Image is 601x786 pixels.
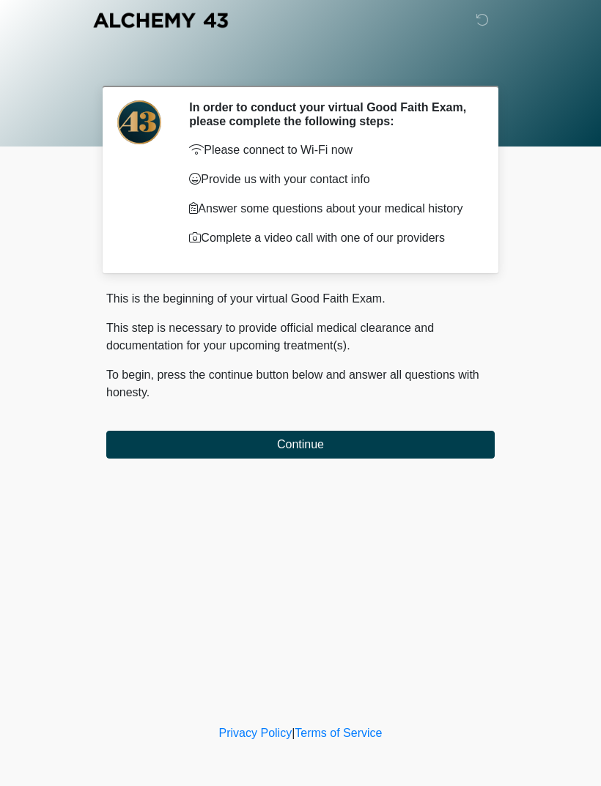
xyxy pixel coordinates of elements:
[106,366,495,401] p: To begin, press the continue button below and answer all questions with honesty.
[95,53,506,80] h1: ‎ ‎ ‎ ‎
[219,727,292,739] a: Privacy Policy
[92,11,229,29] img: Alchemy 43 Logo
[295,727,382,739] a: Terms of Service
[189,229,473,247] p: Complete a video call with one of our providers
[189,200,473,218] p: Answer some questions about your medical history
[106,290,495,308] p: This is the beginning of your virtual Good Faith Exam.
[189,171,473,188] p: Provide us with your contact info
[106,431,495,459] button: Continue
[117,100,161,144] img: Agent Avatar
[106,319,495,355] p: This step is necessary to provide official medical clearance and documentation for your upcoming ...
[292,727,295,739] a: |
[189,141,473,159] p: Please connect to Wi-Fi now
[189,100,473,128] h2: In order to conduct your virtual Good Faith Exam, please complete the following steps:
